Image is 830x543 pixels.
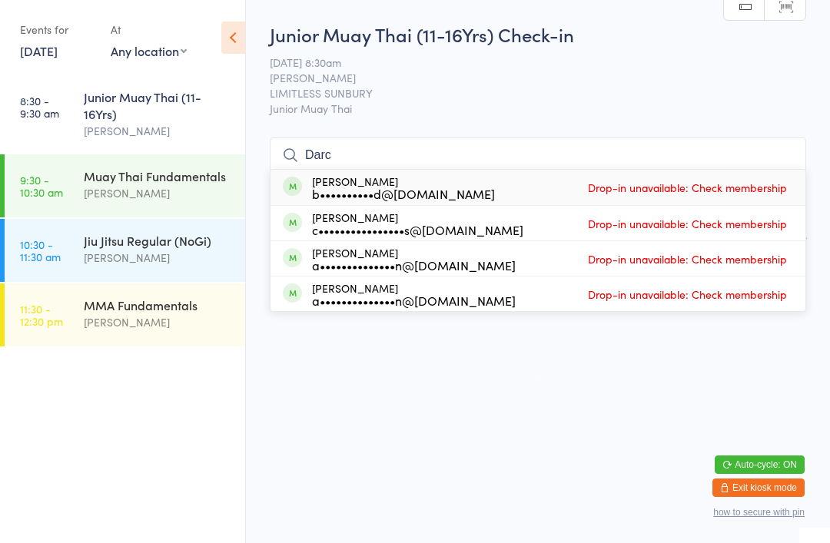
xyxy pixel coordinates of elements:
[270,70,782,85] span: [PERSON_NAME]
[312,259,516,271] div: a••••••••••••••n@[DOMAIN_NAME]
[312,294,516,306] div: a••••••••••••••n@[DOMAIN_NAME]
[584,212,791,235] span: Drop-in unavailable: Check membership
[312,282,516,306] div: [PERSON_NAME]
[84,167,232,184] div: Muay Thai Fundamentals
[20,174,63,198] time: 9:30 - 10:30 am
[5,75,245,153] a: 8:30 -9:30 amJunior Muay Thai (11-16Yrs)[PERSON_NAME]
[111,42,187,59] div: Any location
[270,22,806,47] h2: Junior Muay Thai (11-16Yrs) Check-in
[312,247,516,271] div: [PERSON_NAME]
[312,223,523,236] div: c••••••••••••••••s@[DOMAIN_NAME]
[270,55,782,70] span: [DATE] 8:30am
[20,17,95,42] div: Events for
[84,232,232,249] div: Jiu Jitsu Regular (NoGi)
[584,247,791,270] span: Drop-in unavailable: Check membership
[270,101,806,116] span: Junior Muay Thai
[312,211,523,236] div: [PERSON_NAME]
[312,187,495,200] div: b••••••••••d@[DOMAIN_NAME]
[584,283,791,306] span: Drop-in unavailable: Check membership
[20,303,63,327] time: 11:30 - 12:30 pm
[584,176,791,199] span: Drop-in unavailable: Check membership
[84,88,232,122] div: Junior Muay Thai (11-16Yrs)
[715,455,805,474] button: Auto-cycle: ON
[84,122,232,140] div: [PERSON_NAME]
[713,507,805,518] button: how to secure with pin
[84,313,232,331] div: [PERSON_NAME]
[84,184,232,202] div: [PERSON_NAME]
[5,154,245,217] a: 9:30 -10:30 amMuay Thai Fundamentals[PERSON_NAME]
[84,249,232,267] div: [PERSON_NAME]
[5,219,245,282] a: 10:30 -11:30 amJiu Jitsu Regular (NoGi)[PERSON_NAME]
[270,137,806,173] input: Search
[20,94,59,119] time: 8:30 - 9:30 am
[312,175,495,200] div: [PERSON_NAME]
[20,238,61,263] time: 10:30 - 11:30 am
[270,85,782,101] span: LIMITLESS SUNBURY
[20,42,58,59] a: [DATE]
[111,17,187,42] div: At
[84,296,232,313] div: MMA Fundamentals
[712,478,805,497] button: Exit kiosk mode
[5,283,245,346] a: 11:30 -12:30 pmMMA Fundamentals[PERSON_NAME]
